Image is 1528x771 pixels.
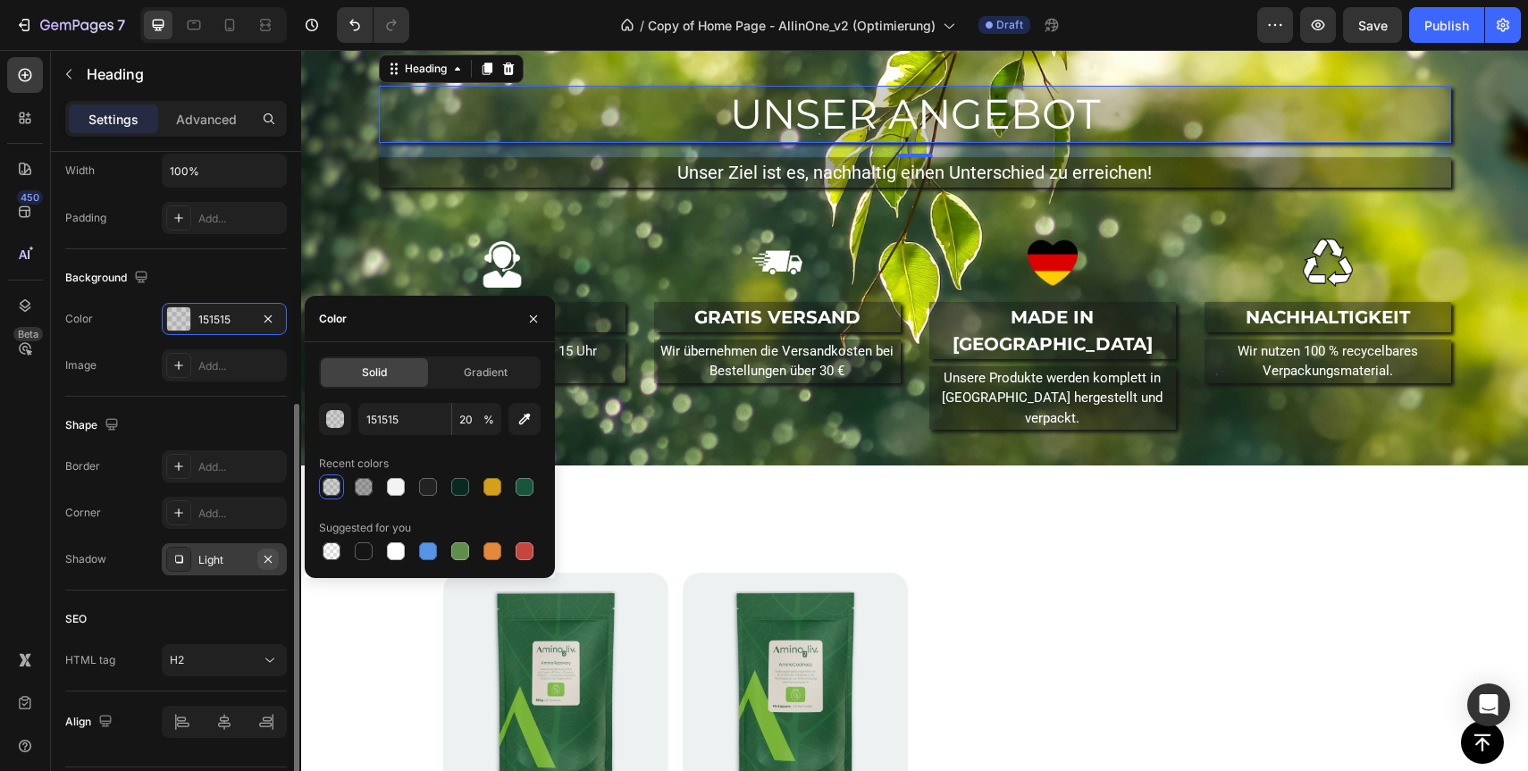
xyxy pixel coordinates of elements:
[355,291,598,331] p: Wir übernehmen die Versandkosten bei Bestellungen über 30 €
[117,14,125,36] p: 7
[648,16,936,35] span: Copy of Home Page - AllinOne_v2 (Optimierung)
[1343,7,1402,43] button: Save
[65,458,100,474] div: Border
[88,110,139,129] p: Settings
[65,311,93,327] div: Color
[65,505,101,521] div: Corner
[319,311,347,327] div: Color
[13,327,43,341] div: Beta
[198,459,282,475] div: Add...
[726,188,777,238] img: Alt Image
[630,254,873,307] p: MADE IN [GEOGRAPHIC_DATA]
[1467,683,1510,726] div: Open Intercom Messenger
[142,523,367,748] a: AminoRecovery
[451,188,501,238] img: Alt Image
[301,50,1528,771] iframe: Design area
[319,520,411,536] div: Suggested for you
[162,644,287,676] button: H2
[65,210,106,226] div: Padding
[65,357,97,373] div: Image
[319,456,389,472] div: Recent colors
[996,17,1023,33] span: Draft
[163,155,286,187] input: Auto
[65,163,95,179] div: Width
[87,63,280,85] p: Heading
[1358,18,1388,33] span: Save
[905,254,1148,281] p: NACHHALTIGKEIT
[355,254,598,281] p: GRATIS VERSAND
[1409,7,1484,43] button: Publish
[170,653,184,666] span: H2
[198,211,282,227] div: Add...
[198,506,282,522] div: Add...
[464,365,508,381] span: Gradient
[65,611,87,627] div: SEO
[362,365,387,381] span: Solid
[640,16,644,35] span: /
[198,552,250,568] div: Light
[905,291,1148,331] p: Wir nutzen 100 % recycelbares Verpackungsmaterial.
[65,266,152,290] div: Background
[337,7,409,43] div: Undo/Redo
[65,414,122,438] div: Shape
[65,652,115,668] div: HTML tag
[630,318,873,379] p: Unsere Produkte werden komplett in [GEOGRAPHIC_DATA] hergestellt und verpackt.
[176,110,237,129] p: Advanced
[1424,16,1469,35] div: Publish
[198,358,282,374] div: Add...
[382,523,607,748] a: AminoCoolness
[65,710,116,734] div: Align
[17,190,43,205] div: 450
[65,551,106,567] div: Shadow
[198,312,250,328] div: 151515
[483,412,494,428] span: %
[7,7,133,43] button: 7
[358,403,451,435] input: Eg: FFFFFF
[1002,188,1052,238] img: Alt Image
